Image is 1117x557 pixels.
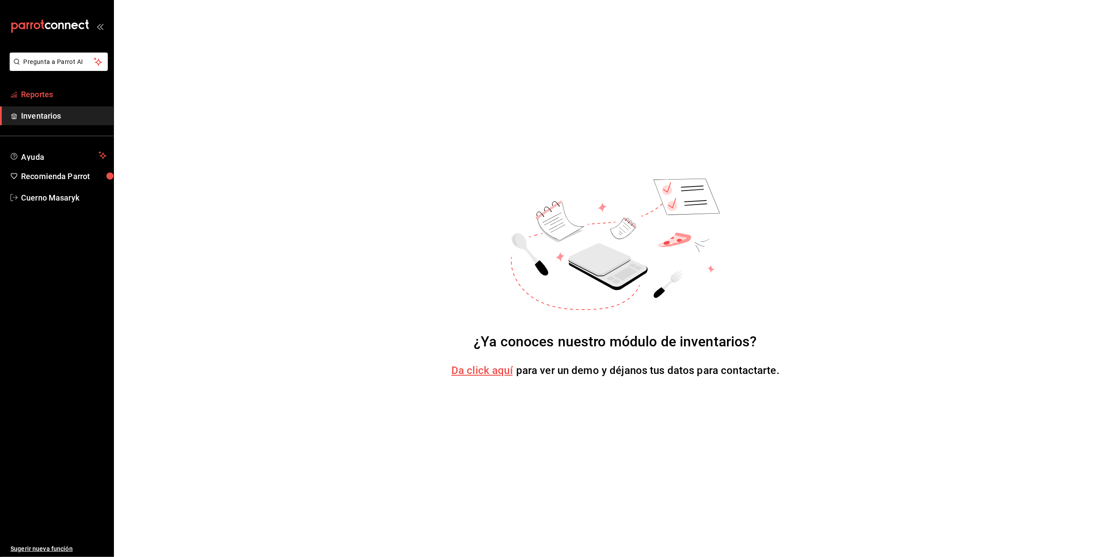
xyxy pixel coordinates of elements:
[21,110,106,122] span: Inventarios
[96,23,103,30] button: open_drawer_menu
[24,57,94,67] span: Pregunta a Parrot AI
[21,150,95,161] span: Ayuda
[10,53,108,71] button: Pregunta a Parrot AI
[474,331,757,352] div: ¿Ya conoces nuestro módulo de inventarios?
[11,544,106,553] span: Sugerir nueva función
[21,88,106,100] span: Reportes
[451,364,513,377] a: Da click aquí
[6,63,108,73] a: Pregunta a Parrot AI
[21,170,106,182] span: Recomienda Parrot
[21,192,106,204] span: Cuerno Masaryk
[516,364,780,377] span: para ver un demo y déjanos tus datos para contactarte.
